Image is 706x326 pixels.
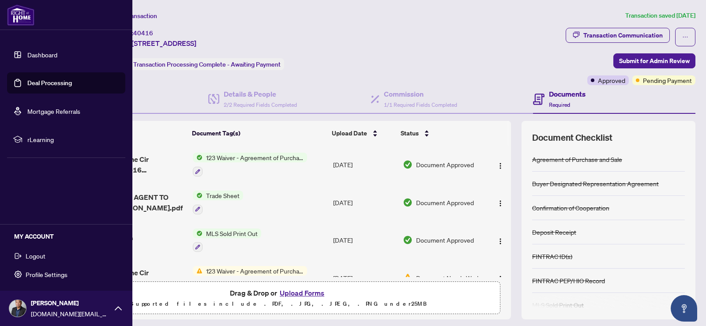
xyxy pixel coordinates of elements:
span: ellipsis [682,34,688,40]
span: Submit for Admin Review [619,54,690,68]
img: Document Status [403,273,413,283]
button: Profile Settings [7,267,125,282]
div: FINTRAC PEP/HIO Record [532,276,605,285]
button: Submit for Admin Review [613,53,695,68]
button: Upload Forms [277,287,327,299]
button: Logo [493,271,507,285]
td: [DATE] [330,221,399,259]
a: Deal Processing [27,79,72,87]
span: View Transaction [110,12,157,20]
img: Logo [497,238,504,245]
article: Transaction saved [DATE] [625,11,695,21]
img: Logo [497,162,504,169]
img: Logo [497,200,504,207]
th: Upload Date [328,121,398,146]
img: Document Status [403,160,413,169]
div: Status: [109,58,284,70]
div: Agreement of Purchase and Sale [532,154,622,164]
span: 123 Waiver - Agreement of Purchase and Sale [203,266,307,276]
span: 2/2 Required Fields Completed [224,101,297,108]
img: Status Icon [193,191,203,200]
span: Pending Payment [643,75,692,85]
span: 1/1 Required Fields Completed [384,101,457,108]
span: 2330 Bridletowne Cir 1112_2025-07-16 17_51_31.pdf [80,154,186,175]
span: 2330 Bridletowne Cir 1112_2025-07-02 15_52_34.pdf [80,267,186,289]
div: Deposit Receipt [532,227,576,237]
span: Drag & Drop orUpload FormsSupported files include .PDF, .JPG, .JPEG, .PNG under25MB [57,282,500,315]
button: Logo [493,195,507,210]
img: Document Status [403,198,413,207]
span: Status [401,128,419,138]
th: Document Tag(s) [188,121,328,146]
img: Document Status [403,235,413,245]
span: rLearning [27,135,119,144]
img: Status Icon [193,229,203,238]
span: TRADE SHEET - AGENT TO REVIEW - [PERSON_NAME].pdf [80,192,186,213]
span: Upload Date [332,128,367,138]
span: Logout [26,249,45,263]
div: Transaction Communication [583,28,663,42]
span: Document Approved [416,160,474,169]
td: [DATE] [330,146,399,184]
a: Dashboard [27,51,57,59]
a: Mortgage Referrals [27,107,80,115]
span: Trade Sheet [203,191,243,200]
span: Document Needs Work [416,273,480,283]
span: Drag & Drop or [230,287,327,299]
h4: Details & People [224,89,297,99]
th: Status [397,121,484,146]
span: [PERSON_NAME] [31,298,110,308]
img: Status Icon [193,153,203,162]
td: [DATE] [330,184,399,221]
div: Confirmation of Cooperation [532,203,609,213]
td: [DATE] [330,259,399,297]
img: Logo [497,275,504,282]
img: Profile Icon [9,300,26,317]
span: [DATE][STREET_ADDRESS] [109,38,196,49]
button: Status Icon123 Waiver - Agreement of Purchase and Sale [193,153,307,176]
img: logo [7,4,34,26]
button: Logout [7,248,125,263]
span: Required [549,101,570,108]
h4: Documents [549,89,586,99]
span: Document Approved [416,198,474,207]
span: Profile Settings [26,267,68,281]
button: Status Icon123 Waiver - Agreement of Purchase and Sale [193,266,307,290]
span: Approved [598,75,625,85]
div: Buyer Designated Representation Agreement [532,179,659,188]
span: Document Checklist [532,131,612,144]
span: [DOMAIN_NAME][EMAIL_ADDRESS][DOMAIN_NAME] [31,309,110,319]
img: Status Icon [193,266,203,276]
button: Status IconMLS Sold Print Out [193,229,261,252]
p: Supported files include .PDF, .JPG, .JPEG, .PNG under 25 MB [62,299,495,309]
span: 40416 [133,29,153,37]
h4: Commission [384,89,457,99]
div: FINTRAC ID(s) [532,251,572,261]
button: Transaction Communication [566,28,670,43]
h5: MY ACCOUNT [14,232,125,241]
span: 123 Waiver - Agreement of Purchase and Sale [203,153,307,162]
span: Transaction Processing Complete - Awaiting Payment [133,60,281,68]
span: MLS Sold Print Out [203,229,261,238]
button: Logo [493,233,507,247]
button: Logo [493,157,507,172]
button: Status IconTrade Sheet [193,191,243,214]
button: Open asap [671,295,697,322]
span: Document Approved [416,235,474,245]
